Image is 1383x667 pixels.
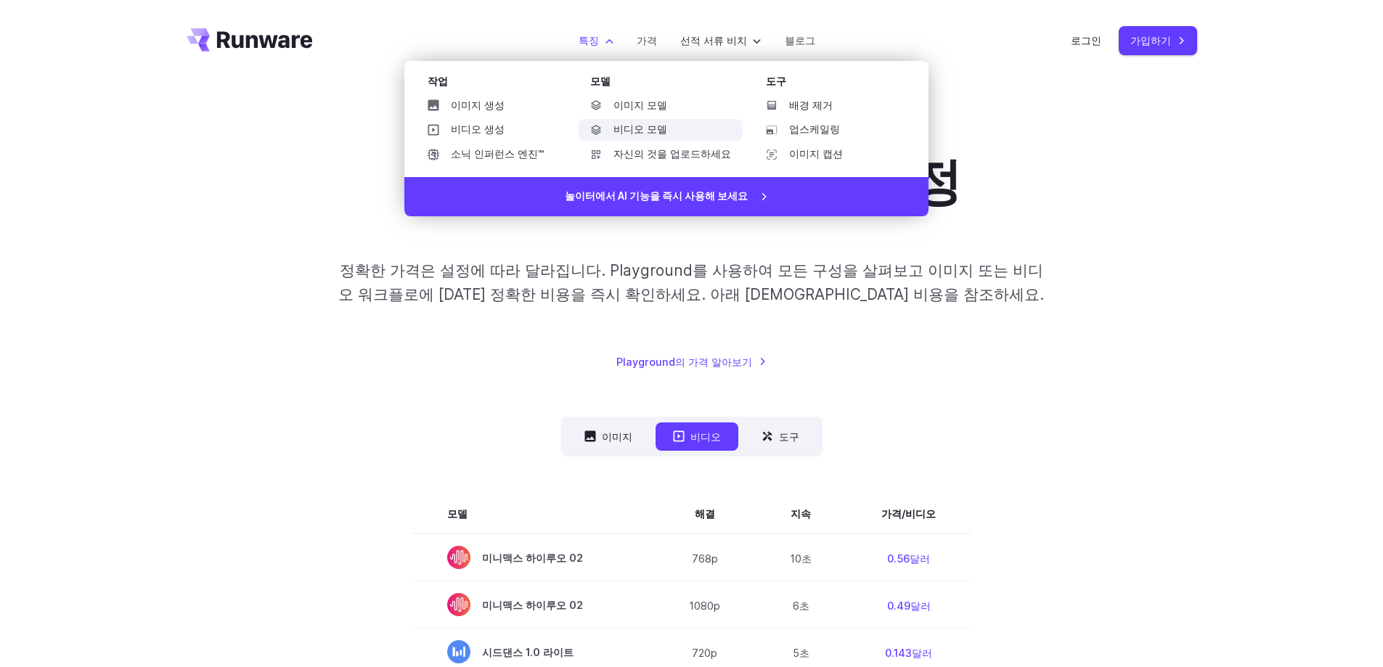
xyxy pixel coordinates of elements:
font: 모델 [447,507,468,519]
font: 배경 제거 [789,99,833,111]
font: 이미지 생성 [451,99,505,111]
font: 미니맥스 하이루오 02 [482,599,583,611]
font: 가입하기 [1130,34,1171,46]
font: 업스케일링 [789,123,840,135]
a: 비디오 생성 [416,119,567,141]
a: 놀이터에서 AI 기능을 즉시 사용해 보세요 [404,177,929,216]
font: 소닉 인퍼런스 엔진™ [451,148,544,160]
font: 이미지 모델 [613,99,667,111]
font: 도구 [766,75,786,87]
font: 지속 [791,507,811,519]
font: 시드댄스 1.0 라이트 [482,646,574,658]
font: 자신의 것을 업로드하세요 [613,148,731,160]
font: 가격 [637,34,657,46]
font: 6초 [793,600,809,612]
font: 0.49달러 [887,600,931,612]
a: 로그인 [1071,32,1101,49]
font: 비디오 모델 [613,123,667,135]
a: 업스케일링 [754,119,905,141]
font: 가격/비디오 [881,507,936,519]
a: 이미지 캡션 [754,144,905,165]
font: 비디오 [690,430,721,443]
font: 모델 [590,75,611,87]
font: 놀이터에서 AI 기능을 즉시 사용해 보세요 [565,190,748,202]
font: 미니맥스 하이루오 02 [482,552,583,564]
font: 특징 [579,34,599,46]
a: 이미지 모델 [579,95,743,117]
a: 이미지 생성 [416,95,567,117]
a: 비디오 모델 [579,119,743,141]
font: 10초 [790,552,812,565]
a: 배경 제거 [754,95,905,117]
font: 0.56달러 [887,552,930,565]
font: 선적 서류 비치 [680,34,747,46]
font: 블로그 [785,34,815,46]
font: 5초 [793,647,809,659]
font: 해결 [695,507,715,519]
a: 블로그 [785,32,815,49]
font: 로그인 [1071,34,1101,46]
font: 0.143달러 [885,647,932,659]
a: Playground의 가격 알아보기 [616,353,767,370]
a: 가입하기 [1119,26,1197,54]
font: 정확한 가격은 설정에 따라 달라집니다. Playground를 사용하여 모든 구성을 살펴보고 이미지 또는 비디오 워크플로에 [DATE] 정확한 비용을 즉시 확인하세요. 아래 [... [338,261,1044,303]
font: 이미지 캡션 [789,148,843,160]
font: 이미지 [602,430,632,443]
font: 작업 [428,75,448,87]
font: 768p [692,552,718,565]
a: 소닉 인퍼런스 엔진™ [416,144,567,165]
font: 비디오 생성 [451,123,505,135]
a: 이동 / [187,28,313,52]
font: 720p [692,647,717,659]
a: 자신의 것을 업로드하세요 [579,144,743,165]
font: 1080p [689,600,720,612]
a: 가격 [637,32,657,49]
font: 도구 [779,430,799,443]
font: Playground의 가격 알아보기 [616,356,752,368]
